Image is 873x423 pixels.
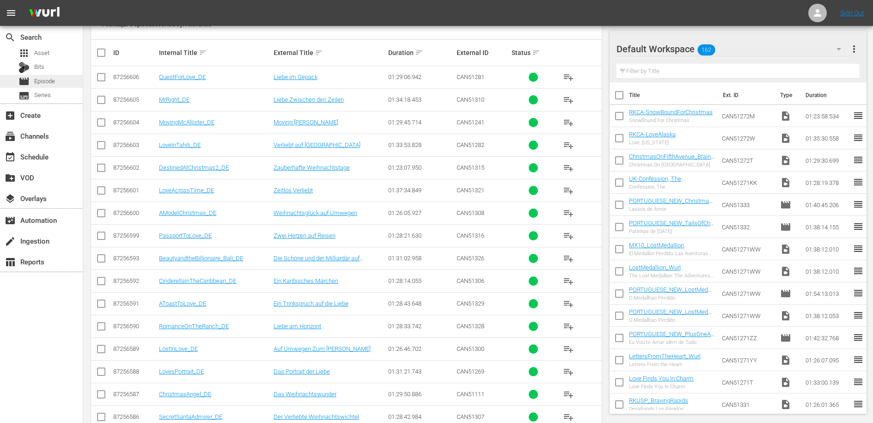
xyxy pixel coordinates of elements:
[274,187,313,194] a: Zeitlos Verliebt
[802,127,853,149] td: 01:35:30.558
[315,49,323,57] span: sort
[532,49,540,57] span: sort
[5,131,16,142] span: Channels
[718,349,776,371] td: CAN51271YY
[718,393,776,416] td: CAN51331
[780,310,791,321] span: Video
[159,300,206,307] a: AToastToLove_DE
[159,391,211,398] a: ChristmasAngel_DE
[388,413,454,420] div: 01:28:42.984
[563,230,574,241] span: playlist_add
[802,349,853,371] td: 01:26:07.095
[34,62,44,72] span: Bits
[5,110,16,121] span: Create
[5,152,16,163] span: Schedule
[853,376,864,387] span: reorder
[853,199,864,210] span: reorder
[113,164,156,171] div: 87256602
[698,40,715,60] span: 162
[557,338,580,360] button: playlist_add
[159,74,206,80] a: QuestForLove_DE
[457,49,509,56] div: External ID
[388,119,454,126] div: 01:29:45.714
[274,277,338,284] a: Ein Karibisches Märchen
[159,47,271,58] div: Internal Title
[718,327,776,349] td: CAN51271ZZ
[457,187,484,194] span: CAN51321
[780,155,791,166] span: Video
[274,141,360,148] a: Verliebt auf [GEOGRAPHIC_DATA]
[629,286,714,300] a: PORTUGUESE_NEW_LostMedallion
[457,323,484,330] span: CAN51328
[113,119,156,126] div: 87256604
[717,82,775,108] th: Ext. ID
[563,94,574,105] span: playlist_add
[199,49,207,57] span: sort
[718,238,776,260] td: CAN51271WW
[457,277,484,284] span: CAN51306
[853,177,864,188] span: reorder
[853,310,864,321] span: reorder
[629,353,701,360] a: LettersFromTheHeart_Wurl
[853,265,864,276] span: reorder
[629,339,714,345] div: Eu Vou te Amar além de Tudo
[457,119,484,126] span: CAN51241
[718,260,776,282] td: CAN51271WW
[629,317,714,323] div: O Medallhao Perdido
[563,298,574,309] span: playlist_add
[113,255,156,262] div: 87256593
[629,228,714,234] div: Patinhas de [DATE]
[629,384,694,390] div: Love Finds You In Charm
[718,127,776,149] td: CAN51272W
[718,282,776,305] td: CAN51271WW
[557,111,580,134] button: playlist_add
[563,276,574,287] span: playlist_add
[5,236,16,247] span: Ingestion
[274,300,348,307] a: Ein Trinkspruch auf die Liebe
[274,323,321,330] a: Liebe am Horizont
[802,305,853,327] td: 01:38:12.053
[802,105,853,127] td: 01:23:58.534
[718,305,776,327] td: CAN51271WW
[388,47,454,58] div: Duration
[802,172,853,194] td: 01:28:19.378
[802,371,853,393] td: 01:33:00.139
[853,154,864,166] span: reorder
[853,132,864,143] span: reorder
[274,413,359,420] a: Der Verliebte Weihnachtswichtel
[557,247,580,270] button: playlist_add
[274,232,336,239] a: Zwei Herzen auf Reisen
[388,368,454,375] div: 01:31:21.743
[629,242,684,249] a: MX10_LostMedallion
[113,49,156,56] div: ID
[113,277,156,284] div: 87256592
[563,321,574,332] span: playlist_add
[113,345,156,352] div: 87256589
[557,179,580,202] button: playlist_add
[853,398,864,410] span: reorder
[274,391,336,398] a: Das Weihnachtswunder
[802,194,853,216] td: 01:40:45.206
[457,391,484,398] span: CAN51111
[718,172,776,194] td: CAN51271KK
[563,366,574,377] span: playlist_add
[113,141,156,148] div: 87256603
[113,323,156,330] div: 87256590
[557,270,580,292] button: playlist_add
[457,300,484,307] span: CAN51329
[159,368,204,375] a: LovesPortrait_DE
[274,74,317,80] a: Liebe im Gepäck
[18,48,30,59] span: Asset
[457,96,484,103] span: CAN51310
[802,149,853,172] td: 01:29:30.699
[388,141,454,148] div: 01:33:53.828
[853,243,864,254] span: reorder
[274,209,357,216] a: Weihnachtsglück auf Umwegen
[563,411,574,423] span: playlist_add
[159,232,212,239] a: PassportToLove_DE
[563,140,574,151] span: playlist_add
[557,315,580,337] button: playlist_add
[563,117,574,128] span: playlist_add
[457,164,484,171] span: CAN51315
[159,187,214,194] a: LoveAcrossTime_DE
